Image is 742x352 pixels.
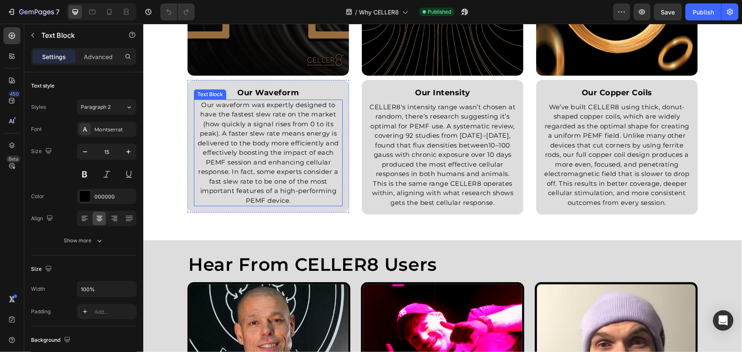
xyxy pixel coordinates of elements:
[31,335,72,346] div: Background
[31,285,45,293] div: Width
[31,103,46,111] div: Styles
[359,8,399,17] span: Why CELLER8
[226,79,373,184] p: CELLER8's intensity range wasn’t chosen at random, there’s research suggesting it’s optimal for P...
[94,126,134,133] div: Montserrat
[713,310,733,331] div: Open Intercom Messenger
[143,24,742,352] iframe: Design area
[31,213,55,224] div: Align
[44,229,554,252] h2: Hear From CELLER8 Users
[81,103,111,111] span: Paragraph 2
[94,193,134,201] div: 000000
[400,79,547,184] p: We’ve built CELLER8 using thick, donut-shaped copper coils, which are widely regarded as the opti...
[654,3,682,20] button: Save
[42,52,66,61] p: Settings
[94,308,134,316] div: Add...
[31,82,54,90] div: Text style
[3,3,63,20] button: 7
[31,193,44,200] div: Color
[51,77,199,182] p: Our waveform was expertly designed to have the fastest slew rate on the market (how quickly a sig...
[661,9,675,16] span: Save
[52,67,81,74] div: Text Block
[6,156,20,162] div: Beta
[31,264,54,275] div: Size
[84,52,113,61] p: Advanced
[428,8,451,16] span: Published
[355,8,357,17] span: /
[31,125,42,133] div: Font
[8,91,20,97] div: 450
[77,281,136,297] input: Auto
[160,3,195,20] div: Undo/Redo
[41,30,114,40] p: Text Block
[693,8,714,17] div: Publish
[51,63,199,75] p: Our Waveform
[226,63,373,75] p: Our Intensity
[56,7,60,17] p: 7
[31,233,136,248] button: Show more
[64,236,104,245] div: Show more
[31,308,51,315] div: Padding
[77,99,136,115] button: Paragraph 2
[400,63,547,75] p: our copper coils
[31,146,54,157] div: Size
[685,3,721,20] button: Publish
